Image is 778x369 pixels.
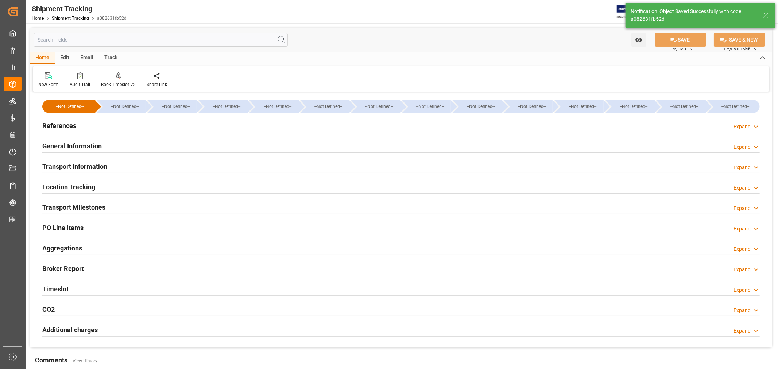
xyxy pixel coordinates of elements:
h2: Timeslot [42,284,69,294]
div: Expand [734,307,751,314]
div: Expand [734,123,751,131]
a: Shipment Tracking [52,16,89,21]
div: --Not Defined-- [453,100,502,113]
div: Book Timeslot V2 [101,81,136,88]
div: --Not Defined-- [402,100,451,113]
div: --Not Defined-- [605,100,654,113]
div: --Not Defined-- [50,100,90,113]
a: View History [73,358,97,364]
div: --Not Defined-- [554,100,603,113]
div: Home [30,52,55,64]
div: --Not Defined-- [460,100,502,113]
div: --Not Defined-- [249,100,298,113]
div: --Not Defined-- [562,100,603,113]
div: --Not Defined-- [351,100,400,113]
div: --Not Defined-- [663,100,705,113]
div: --Not Defined-- [504,100,553,113]
div: --Not Defined-- [198,100,247,113]
div: Expand [734,184,751,192]
div: Expand [734,286,751,294]
a: Home [32,16,44,21]
div: --Not Defined-- [656,100,705,113]
h2: Comments [35,355,67,365]
div: --Not Defined-- [42,100,95,113]
div: --Not Defined-- [256,100,298,113]
h2: PO Line Items [42,223,84,233]
button: open menu [631,33,646,47]
h2: Aggregations [42,243,82,253]
div: Expand [734,266,751,273]
h2: Location Tracking [42,182,95,192]
h2: References [42,121,76,131]
div: --Not Defined-- [613,100,654,113]
div: Email [75,52,99,64]
div: Expand [734,205,751,212]
h2: Transport Information [42,162,107,171]
h2: Broker Report [42,264,84,273]
div: New Form [38,81,59,88]
div: --Not Defined-- [707,100,760,113]
div: --Not Defined-- [147,100,196,113]
div: --Not Defined-- [97,100,146,113]
div: --Not Defined-- [206,100,247,113]
h2: Additional charges [42,325,98,335]
div: Expand [734,225,751,233]
div: --Not Defined-- [307,100,349,113]
div: Expand [734,327,751,335]
div: --Not Defined-- [511,100,553,113]
div: Expand [734,164,751,171]
div: --Not Defined-- [155,100,196,113]
span: Ctrl/CMD + S [671,46,692,52]
div: --Not Defined-- [715,100,756,113]
div: Notification: Object Saved Successfully with code a082631fb52d [631,8,756,23]
div: Audit Trail [70,81,90,88]
input: Search Fields [34,33,288,47]
h2: CO2 [42,304,55,314]
div: Track [99,52,123,64]
div: --Not Defined-- [300,100,349,113]
h2: Transport Milestones [42,202,105,212]
div: --Not Defined-- [409,100,451,113]
button: SAVE & NEW [714,33,765,47]
button: SAVE [655,33,706,47]
div: --Not Defined-- [104,100,146,113]
div: --Not Defined-- [358,100,400,113]
div: Expand [734,143,751,151]
h2: General Information [42,141,102,151]
div: Expand [734,245,751,253]
span: Ctrl/CMD + Shift + S [724,46,756,52]
div: Shipment Tracking [32,3,127,14]
div: Share Link [147,81,167,88]
img: Exertis%20JAM%20-%20Email%20Logo.jpg_1722504956.jpg [617,5,642,18]
div: Edit [55,52,75,64]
